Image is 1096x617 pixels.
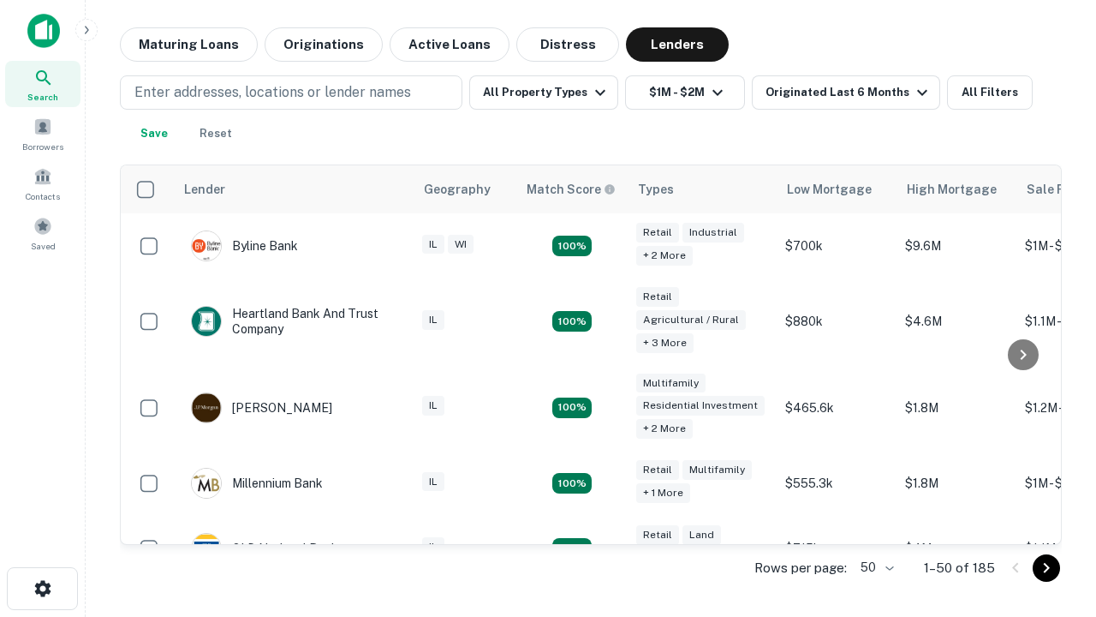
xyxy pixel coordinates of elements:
td: $4.6M [896,279,1016,365]
td: $1.8M [896,365,1016,452]
div: Retail [636,525,679,545]
div: + 3 more [636,333,694,353]
div: IL [422,235,444,255]
th: Low Mortgage [777,165,896,213]
div: IL [422,396,444,416]
a: Search [5,61,80,107]
button: Maturing Loans [120,27,258,62]
button: Originated Last 6 Months [752,75,940,110]
td: $4M [896,516,1016,581]
div: Originated Last 6 Months [765,82,932,103]
div: Byline Bank [191,231,298,261]
div: Retail [636,287,679,307]
div: + 2 more [636,246,693,266]
img: picture [192,231,221,261]
div: Geography [424,179,491,200]
span: Search [27,90,58,104]
button: All Property Types [469,75,618,110]
div: IL [422,537,444,557]
img: picture [192,469,221,498]
div: Land [682,525,721,545]
p: 1–50 of 185 [924,558,995,578]
div: Residential Investment [636,396,765,416]
div: Heartland Bank And Trust Company [191,306,396,337]
td: $715k [777,516,896,581]
span: Contacts [26,189,60,203]
div: [PERSON_NAME] [191,392,332,423]
button: Originations [265,27,383,62]
div: Matching Properties: 18, hasApolloMatch: undefined [552,538,592,559]
span: Borrowers [22,140,63,153]
td: $555.3k [777,451,896,516]
a: Borrowers [5,111,80,157]
div: Matching Properties: 17, hasApolloMatch: undefined [552,311,592,332]
th: High Mortgage [896,165,1016,213]
div: Matching Properties: 27, hasApolloMatch: undefined [552,398,592,418]
div: Lender [184,179,225,200]
td: $465.6k [777,365,896,452]
img: capitalize-icon.png [27,14,60,48]
th: Types [628,165,777,213]
button: Reset [188,117,243,151]
td: $880k [777,279,896,365]
span: Saved [31,239,56,253]
img: picture [192,534,221,563]
a: Contacts [5,160,80,207]
button: Active Loans [390,27,509,62]
th: Geography [414,165,516,213]
div: Matching Properties: 16, hasApolloMatch: undefined [552,473,592,494]
th: Capitalize uses an advanced AI algorithm to match your search with the best lender. The match sco... [516,165,628,213]
div: Multifamily [636,374,706,393]
button: Distress [516,27,619,62]
div: + 2 more [636,419,693,439]
div: High Mortgage [907,179,997,200]
button: All Filters [947,75,1033,110]
div: IL [422,472,444,492]
iframe: Chat Widget [1010,425,1096,507]
div: WI [448,235,474,255]
div: Retail [636,460,679,480]
button: Go to next page [1033,554,1060,582]
div: Multifamily [682,460,752,480]
button: Lenders [626,27,729,62]
div: Agricultural / Rural [636,310,746,330]
div: Capitalize uses an advanced AI algorithm to match your search with the best lender. The match sco... [527,180,616,199]
div: Types [638,179,674,200]
td: $9.6M [896,213,1016,279]
div: Millennium Bank [191,468,323,499]
a: Saved [5,210,80,256]
div: + 1 more [636,483,690,503]
div: Industrial [682,223,744,243]
p: Enter addresses, locations or lender names [134,82,411,103]
td: $700k [777,213,896,279]
th: Lender [174,165,414,213]
img: picture [192,307,221,336]
div: IL [422,310,444,330]
div: Retail [636,223,679,243]
img: picture [192,393,221,422]
div: Low Mortgage [787,179,872,200]
div: 50 [854,555,896,580]
button: Enter addresses, locations or lender names [120,75,462,110]
td: $1.8M [896,451,1016,516]
button: Save your search to get updates of matches that match your search criteria. [127,117,182,151]
div: OLD National Bank [191,533,338,564]
div: Matching Properties: 18, hasApolloMatch: undefined [552,236,592,256]
p: Rows per page: [754,558,847,578]
h6: Match Score [527,180,612,199]
button: $1M - $2M [625,75,745,110]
